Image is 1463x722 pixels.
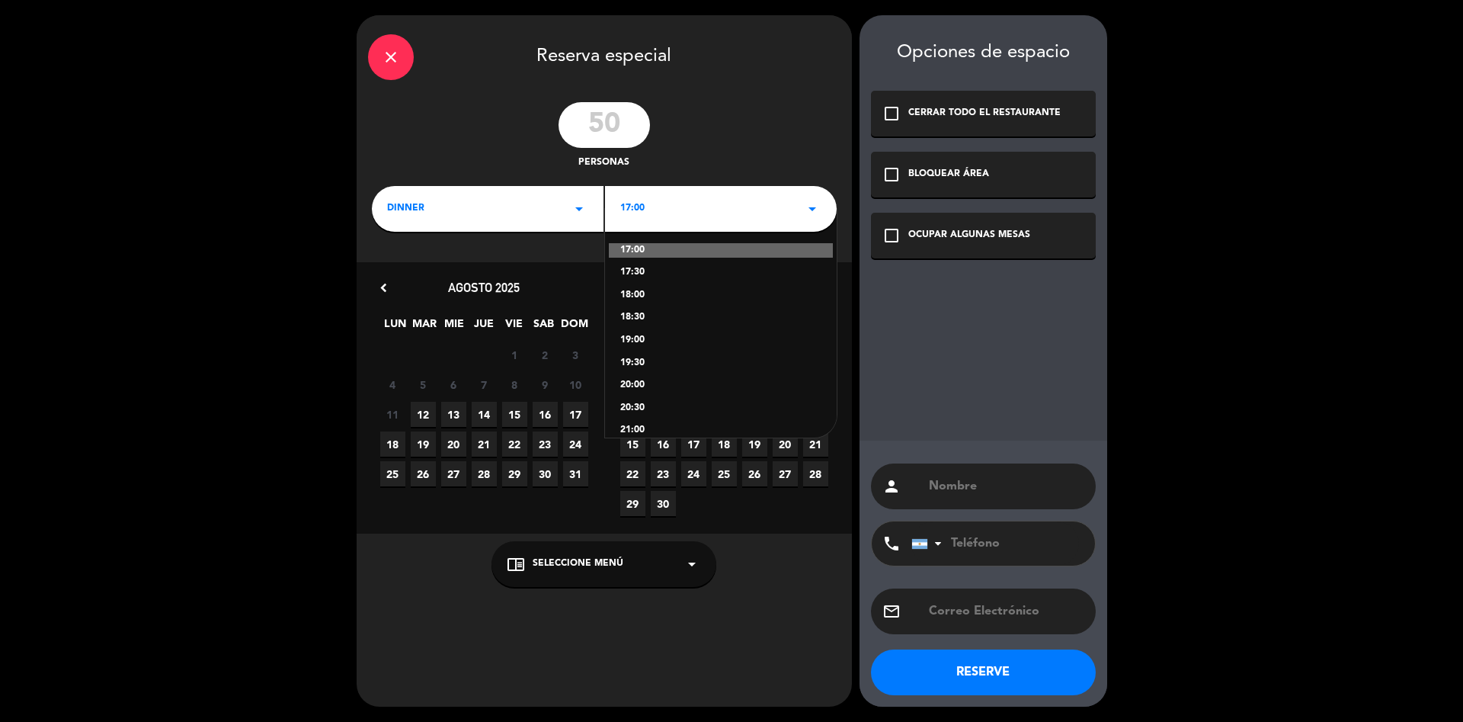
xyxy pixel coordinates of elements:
span: agosto 2025 [448,280,520,295]
span: 24 [681,461,706,486]
div: Argentina: +54 [912,522,947,565]
span: 28 [803,461,828,486]
span: 30 [533,461,558,486]
input: Nombre [927,476,1084,497]
span: 31 [563,461,588,486]
i: chevron_left [376,280,392,296]
div: Reserva especial [357,15,852,95]
div: 20:00 [620,378,821,393]
span: 10 [563,372,588,397]
span: 29 [502,461,527,486]
span: 15 [620,432,645,457]
i: chrome_reader_mode [507,555,525,573]
span: 21 [472,432,497,457]
span: 1 [502,342,527,367]
span: VIE [501,315,527,340]
i: arrow_drop_down [570,200,588,218]
i: phone [882,534,901,553]
i: check_box_outline_blank [882,226,901,245]
span: DOM [561,315,586,340]
span: 29 [620,491,645,516]
span: 22 [502,432,527,457]
span: MAR [412,315,437,340]
span: 22 [620,461,645,486]
span: 17:00 [620,201,645,217]
i: check_box_outline_blank [882,104,901,123]
div: 19:30 [620,356,821,371]
span: 20 [441,432,466,457]
span: 18 [380,432,405,457]
span: 2 [533,342,558,367]
span: 24 [563,432,588,457]
span: 25 [712,461,737,486]
div: 20:30 [620,401,821,416]
span: Seleccione Menú [533,557,623,572]
span: 3 [563,342,588,367]
input: Teléfono [911,521,1079,566]
span: 12 [411,402,436,427]
span: 18 [712,432,737,457]
span: 23 [533,432,558,457]
div: OCUPAR ALGUNAS MESAS [908,228,1030,243]
span: 27 [773,461,798,486]
i: close [382,48,400,66]
input: 0 [559,102,650,148]
span: JUE [472,315,497,340]
span: MIE [442,315,467,340]
i: person [882,477,901,496]
i: check_box_outline_blank [882,165,901,184]
span: 23 [651,461,676,486]
span: 20 [773,432,798,457]
span: 19 [742,432,767,457]
span: 11 [380,402,405,427]
span: SAB [531,315,556,340]
input: Correo Electrónico [927,601,1084,622]
span: LUN [383,315,408,340]
span: 30 [651,491,676,516]
span: DINNER [387,201,424,217]
div: BLOQUEAR ÁREA [908,167,989,182]
span: personas [578,156,629,171]
div: 21:00 [620,423,821,438]
span: 25 [380,461,405,486]
span: 16 [533,402,558,427]
div: Opciones de espacio [871,42,1096,64]
span: 28 [472,461,497,486]
i: arrow_drop_down [683,555,701,573]
span: 4 [380,372,405,397]
span: 13 [441,402,466,427]
span: 21 [803,432,828,457]
span: 6 [441,372,466,397]
button: RESERVE [871,650,1096,695]
span: 9 [533,372,558,397]
span: 19 [411,432,436,457]
span: 17 [563,402,588,427]
div: 18:00 [620,288,821,303]
div: CERRAR TODO EL RESTAURANTE [908,106,1061,121]
span: 17 [681,432,706,457]
span: 7 [472,372,497,397]
span: 8 [502,372,527,397]
span: 26 [411,461,436,486]
div: 17:30 [620,265,821,281]
span: 5 [411,372,436,397]
span: 15 [502,402,527,427]
i: arrow_drop_down [803,200,821,218]
div: 18:30 [620,310,821,326]
i: email [882,602,901,621]
span: 16 [651,432,676,457]
div: 17:00 [609,243,833,258]
div: 19:00 [620,333,821,348]
span: 27 [441,461,466,486]
span: 26 [742,461,767,486]
span: 14 [472,402,497,427]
